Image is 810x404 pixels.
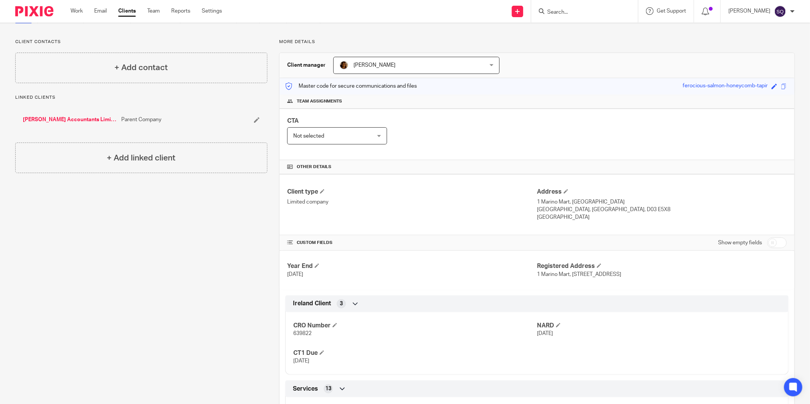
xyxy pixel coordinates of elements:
[287,272,303,277] span: [DATE]
[293,331,312,336] span: 639822
[537,198,787,206] p: 1 Marino Mart, [GEOGRAPHIC_DATA]
[293,358,309,364] span: [DATE]
[537,331,553,336] span: [DATE]
[354,63,395,68] span: [PERSON_NAME]
[121,116,161,123] span: Parent Company
[287,118,299,124] span: CTA
[15,6,53,16] img: Pixie
[537,322,781,330] h4: NARD
[293,322,537,330] h4: CRO Number
[287,262,537,270] h4: Year End
[537,262,787,270] h4: Registered Address
[285,82,417,90] p: Master code for secure communications and files
[718,239,762,247] label: Show empty fields
[118,7,136,15] a: Clients
[287,240,537,246] h4: CUSTOM FIELDS
[293,133,324,139] span: Not selected
[297,164,331,170] span: Other details
[297,98,342,104] span: Team assignments
[279,39,795,45] p: More details
[293,349,537,357] h4: CT1 Due
[107,152,175,164] h4: + Add linked client
[537,188,787,196] h4: Address
[293,300,331,308] span: Ireland Client
[171,7,190,15] a: Reports
[94,7,107,15] a: Email
[774,5,786,18] img: svg%3E
[537,272,621,277] span: 1 Marino Mart, [STREET_ADDRESS]
[683,82,768,91] div: ferocious-salmon-honeycomb-tapir
[287,61,326,69] h3: Client manager
[340,300,343,308] span: 3
[15,39,267,45] p: Client contacts
[287,198,537,206] p: Limited company
[147,7,160,15] a: Team
[339,61,349,70] img: Arvinder.jpeg
[114,62,168,74] h4: + Add contact
[202,7,222,15] a: Settings
[293,385,318,393] span: Services
[546,9,615,16] input: Search
[728,7,770,15] p: [PERSON_NAME]
[287,188,537,196] h4: Client type
[657,8,686,14] span: Get Support
[325,385,331,393] span: 13
[537,213,787,221] p: [GEOGRAPHIC_DATA]
[71,7,83,15] a: Work
[23,116,117,123] a: [PERSON_NAME] Accountants Limited
[537,206,787,213] p: [GEOGRAPHIC_DATA], [GEOGRAPHIC_DATA], D03 E5X8
[15,95,267,101] p: Linked clients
